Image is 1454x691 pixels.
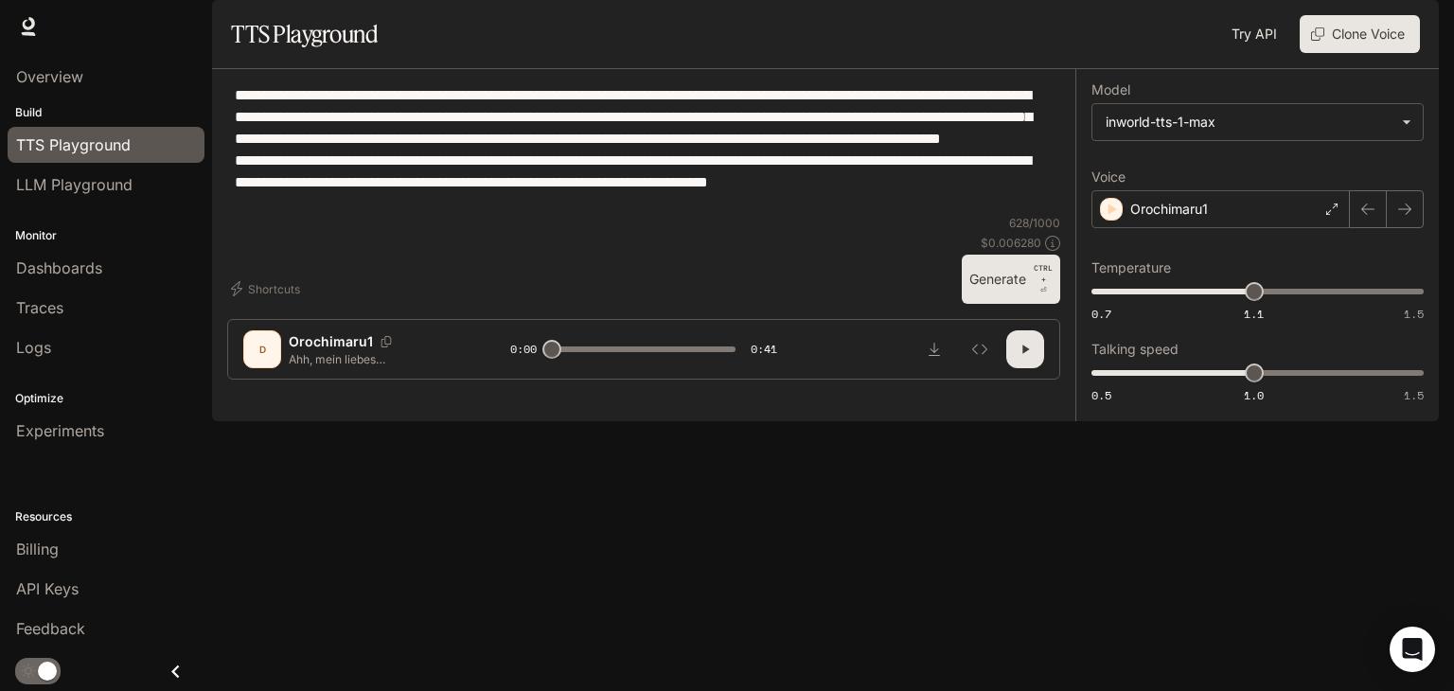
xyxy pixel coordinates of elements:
[289,332,373,351] p: Orochimaru1
[510,340,537,359] span: 0:00
[373,336,399,347] button: Copy Voice ID
[1091,306,1111,322] span: 0.7
[1224,15,1285,53] a: Try API
[1300,15,1420,53] button: Clone Voice
[247,334,277,364] div: D
[1091,343,1179,356] p: Talking speed
[289,351,465,367] p: Ahh, mein liebes [PERSON_NAME] aus der anderen Welt! So hast du mich also erkannt – aus den Wirre...
[1404,306,1424,322] span: 1.5
[961,330,999,368] button: Inspect
[227,274,308,304] button: Shortcuts
[1091,261,1171,275] p: Temperature
[1091,387,1111,403] span: 0.5
[1390,627,1435,672] div: Open Intercom Messenger
[1091,170,1126,184] p: Voice
[1034,262,1053,285] p: CTRL +
[915,330,953,368] button: Download audio
[1130,200,1208,219] p: Orochimaru1
[751,340,777,359] span: 0:41
[1009,215,1060,231] p: 628 / 1000
[231,15,378,53] h1: TTS Playground
[1244,306,1264,322] span: 1.1
[1034,262,1053,296] p: ⏎
[1092,104,1423,140] div: inworld-tts-1-max
[1244,387,1264,403] span: 1.0
[962,255,1060,304] button: GenerateCTRL +⏎
[1106,113,1392,132] div: inworld-tts-1-max
[1404,387,1424,403] span: 1.5
[1091,83,1130,97] p: Model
